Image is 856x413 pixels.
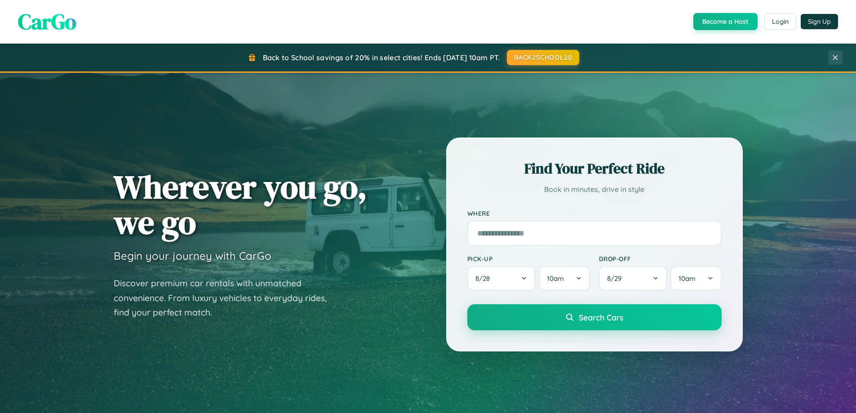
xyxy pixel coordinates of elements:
button: 10am [670,266,721,291]
button: Login [764,13,796,30]
p: Discover premium car rentals with unmatched convenience. From luxury vehicles to everyday rides, ... [114,276,338,320]
span: 8 / 28 [475,274,494,283]
button: Become a Host [693,13,758,30]
button: Sign Up [801,14,838,29]
button: BACK2SCHOOL20 [507,50,579,65]
span: 8 / 29 [607,274,626,283]
button: 10am [539,266,590,291]
span: Back to School savings of 20% in select cities! Ends [DATE] 10am PT. [263,53,500,62]
label: Drop-off [599,255,722,262]
span: 10am [547,274,564,283]
button: 8/29 [599,266,667,291]
label: Pick-up [467,255,590,262]
h1: Wherever you go, we go [114,169,367,240]
h3: Begin your journey with CarGo [114,249,271,262]
span: Search Cars [579,312,623,322]
label: Where [467,209,722,217]
p: Book in minutes, drive in style [467,183,722,196]
h2: Find Your Perfect Ride [467,159,722,178]
span: CarGo [18,7,76,36]
button: 8/28 [467,266,536,291]
span: 10am [679,274,696,283]
button: Search Cars [467,304,722,330]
